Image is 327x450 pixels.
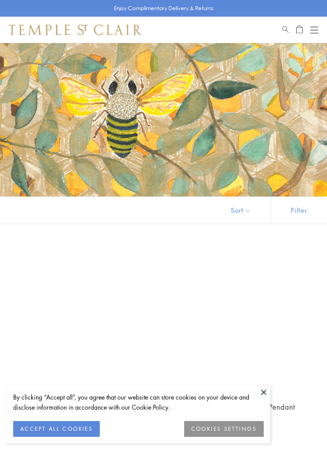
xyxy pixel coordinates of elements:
p: Enjoy Complimentary Delivery & Returns [114,4,214,13]
a: Search [282,25,289,35]
a: Open Shopping Bag [296,25,303,35]
iframe: Gorgias live chat messenger [287,413,318,441]
div: By clicking “Accept all”, you agree that our website can store cookies on your device and disclos... [13,392,264,412]
button: Show sort by [211,197,271,224]
button: Open navigation [310,25,318,35]
button: COOKIES SETTINGS [184,421,264,437]
a: P31842-PVTREE [11,246,158,393]
a: P31842-SMPVTREE [169,246,316,393]
button: ACCEPT ALL COOKIES [13,421,100,437]
button: Show filters [271,197,327,224]
img: Temple St. Clair [9,25,142,35]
